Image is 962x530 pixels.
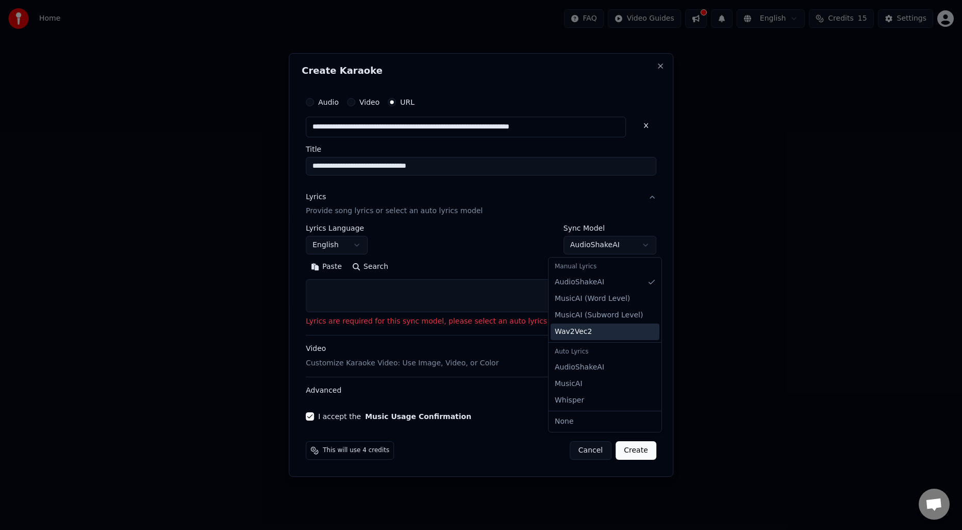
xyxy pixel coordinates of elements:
[555,379,583,389] span: MusicAI
[555,310,643,320] span: MusicAI ( Subword Level )
[555,362,604,373] span: AudioShakeAI
[555,294,630,304] span: MusicAI ( Word Level )
[551,260,659,274] div: Manual Lyrics
[555,327,592,337] span: Wav2Vec2
[551,345,659,359] div: Auto Lyrics
[555,277,604,287] span: AudioShakeAI
[555,416,574,427] span: None
[555,395,584,406] span: Whisper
